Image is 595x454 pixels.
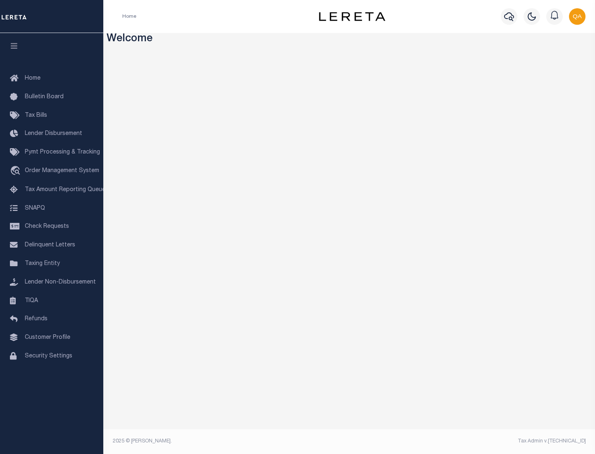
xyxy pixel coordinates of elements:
span: Order Management System [25,168,99,174]
i: travel_explore [10,166,23,177]
h3: Welcome [107,33,592,46]
span: TIQA [25,298,38,303]
span: Customer Profile [25,335,70,340]
span: Home [25,76,40,81]
span: Pymt Processing & Tracking [25,149,100,155]
span: Delinquent Letters [25,242,75,248]
span: Refunds [25,316,48,322]
img: svg+xml;base64,PHN2ZyB4bWxucz0iaHR0cDovL3d3dy53My5vcmcvMjAwMC9zdmciIHBvaW50ZXItZXZlbnRzPSJub25lIi... [569,8,585,25]
span: SNAPQ [25,205,45,211]
img: logo-dark.svg [319,12,385,21]
div: Tax Admin v.[TECHNICAL_ID] [355,437,586,445]
li: Home [122,13,136,20]
div: 2025 © [PERSON_NAME]. [107,437,350,445]
span: Check Requests [25,224,69,229]
span: Tax Amount Reporting Queue [25,187,105,193]
span: Taxing Entity [25,261,60,267]
span: Bulletin Board [25,94,64,100]
span: Lender Non-Disbursement [25,279,96,285]
span: Tax Bills [25,113,47,118]
span: Security Settings [25,353,72,359]
span: Lender Disbursement [25,131,82,137]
